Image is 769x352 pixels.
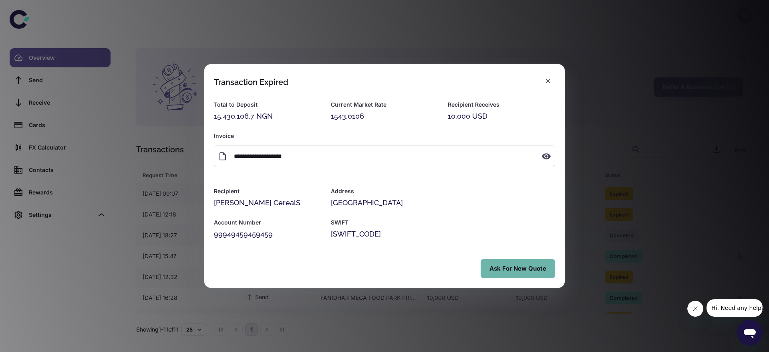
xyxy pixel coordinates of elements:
div: 15,430,106.7 NGN [214,111,321,122]
div: 10,000 USD [448,111,555,122]
h6: SWIFT [331,218,555,227]
span: Hi. Need any help? [5,6,58,12]
button: Ask for New Quote [481,259,555,278]
iframe: Button to launch messaging window [737,320,763,346]
div: 1543.0106 [331,111,438,122]
div: Transaction Expired [214,77,288,87]
div: [PERSON_NAME] CerealS [214,197,321,208]
div: [GEOGRAPHIC_DATA] [331,197,555,208]
iframe: Message from company [707,299,763,317]
iframe: Close message [687,301,703,317]
h6: Recipient Receives [448,100,555,109]
h6: Total to Deposit [214,100,321,109]
div: [SWIFT_CODE] [331,229,555,240]
h6: Address [331,187,555,196]
h6: Current Market Rate [331,100,438,109]
h6: Recipient [214,187,321,196]
h6: Invoice [214,131,555,140]
div: 99949459459459 [214,229,321,240]
h6: Account Number [214,218,321,227]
